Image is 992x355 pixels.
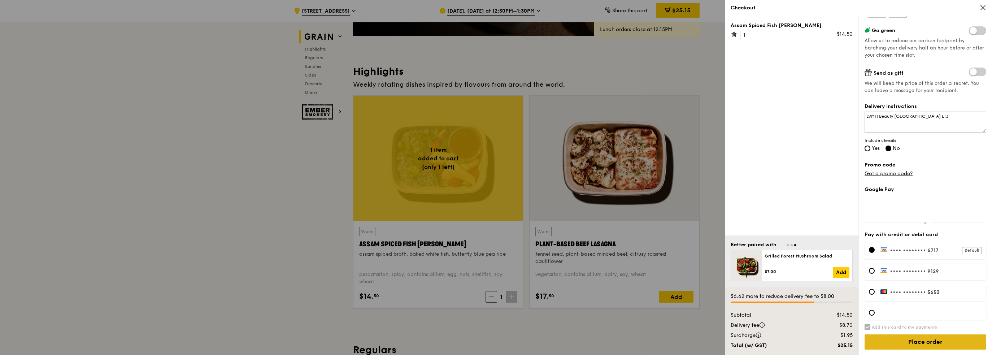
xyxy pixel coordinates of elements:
a: Got a promo code? [865,170,913,177]
div: Grilled Forest Mushroom Salad [765,253,849,259]
div: $25.15 [813,342,857,349]
iframe: Secure payment button frame [865,198,986,213]
a: Add [833,267,849,278]
label: •••• 5653 [880,289,982,295]
div: Better paired with [731,241,776,248]
div: Surcharge [726,332,813,339]
label: Promo code [865,161,986,169]
div: Default [962,247,982,254]
input: Yes [865,146,870,151]
span: Allow us to reduce our carbon footprint by batching your delivery half an hour before or after yo... [865,38,984,58]
img: Payment by Visa [880,247,888,252]
span: Go to slide 1 [787,244,789,246]
label: Google Pay [865,186,986,193]
div: Total (w/ GST) [726,342,813,349]
input: Add this card to my payments [865,324,870,330]
div: $8.70 [813,322,857,329]
div: $6.62 more to reduce delivery fee to $8.00 [731,293,853,300]
span: Go to slide 3 [794,244,796,246]
span: No [893,145,900,151]
img: Payment by MasterCard [880,289,888,294]
span: •••• •••• [890,289,914,295]
span: We will keep the price of this order a secret. You can leave a message for your recipient. [865,80,986,94]
label: Delivery instructions [865,103,986,110]
span: Yes [872,145,880,151]
div: $14.50 [813,312,857,319]
div: Delivery fee [726,322,813,329]
span: •••• •••• [890,268,914,274]
div: $1.95 [813,332,857,339]
div: Assam Spiced Fish [PERSON_NAME] [731,22,853,29]
div: $7.00 [765,269,833,274]
label: •••• 9129 [880,268,982,274]
div: $14.50 [837,31,853,38]
input: Place order [865,334,986,350]
label: •••• 6717 [880,247,982,254]
span: •••• •••• [890,247,914,254]
span: Go green [872,27,895,34]
iframe: Secure card payment input frame [880,310,982,316]
img: Payment by Visa [880,268,888,273]
span: Send as gift [874,70,904,76]
div: Checkout [731,4,986,12]
h6: Add this card to my payments [872,324,937,330]
input: No [886,146,891,151]
div: Subtotal [726,312,813,319]
span: Go to slide 2 [791,244,793,246]
span: Include utensils [865,138,986,143]
label: Pay with credit or debit card [865,231,986,238]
